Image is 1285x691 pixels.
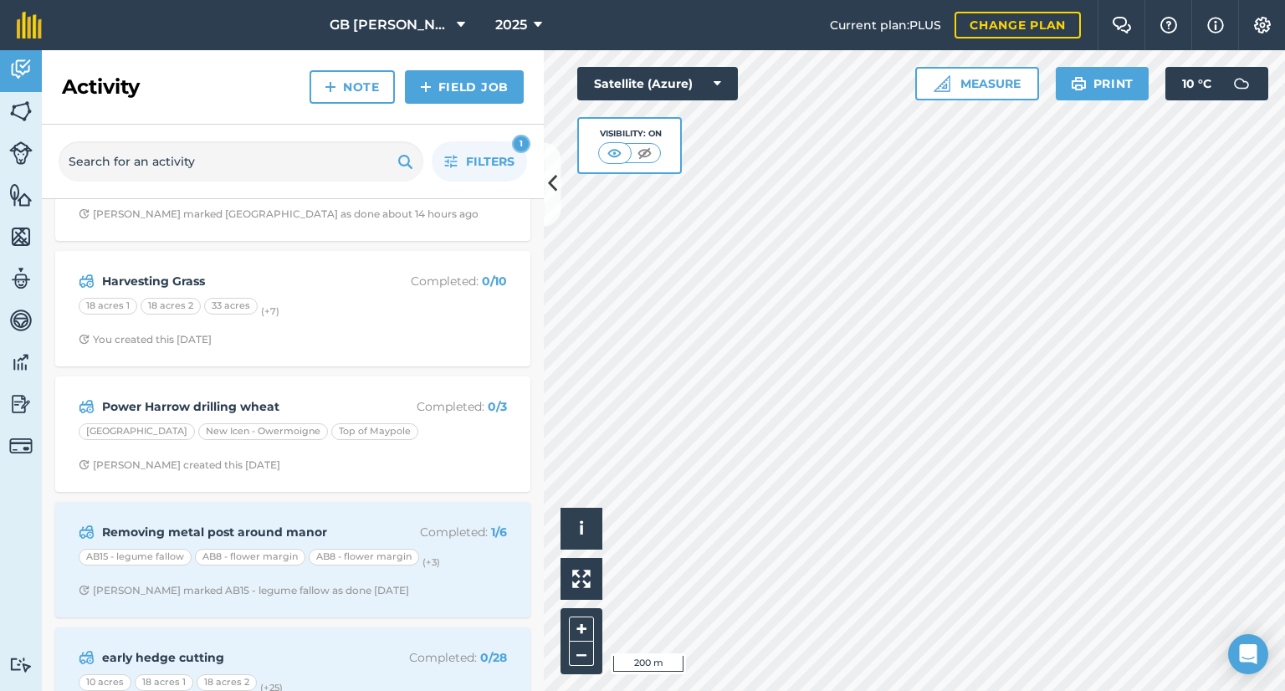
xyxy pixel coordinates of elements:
a: Note [310,70,395,104]
a: Harvesting GrassCompleted: 0/1018 acres 118 acres 233 acres(+7)Clock with arrow pointing clockwis... [65,261,520,356]
small: (+ 7 ) [261,305,279,317]
a: Field Job [405,70,524,104]
strong: Removing metal post around manor [102,523,367,541]
strong: 0 / 3 [488,399,507,414]
div: Open Intercom Messenger [1228,634,1268,674]
img: svg+xml;base64,PD94bWwgdmVyc2lvbj0iMS4wIiBlbmNvZGluZz0idXRmLTgiPz4KPCEtLSBHZW5lcmF0b3I6IEFkb2JlIE... [79,647,95,668]
div: 33 acres [204,298,258,315]
button: Measure [915,67,1039,100]
div: [PERSON_NAME] marked [GEOGRAPHIC_DATA] as done about 14 hours ago [79,207,479,221]
strong: Harvesting Grass [102,272,367,290]
img: A cog icon [1252,17,1272,33]
button: 10 °C [1165,67,1268,100]
img: svg+xml;base64,PHN2ZyB4bWxucz0iaHR0cDovL3d3dy53My5vcmcvMjAwMC9zdmciIHdpZHRoPSIxOSIgaGVpZ2h0PSIyNC... [1071,74,1087,94]
img: Clock with arrow pointing clockwise [79,459,90,470]
button: + [569,617,594,642]
span: Current plan : PLUS [830,16,941,34]
div: 18 acres 2 [197,674,257,691]
img: svg+xml;base64,PD94bWwgdmVyc2lvbj0iMS4wIiBlbmNvZGluZz0idXRmLTgiPz4KPCEtLSBHZW5lcmF0b3I6IEFkb2JlIE... [79,522,95,542]
button: i [561,508,602,550]
img: Two speech bubbles overlapping with the left bubble in the forefront [1112,17,1132,33]
div: 18 acres 2 [141,298,201,315]
img: svg+xml;base64,PD94bWwgdmVyc2lvbj0iMS4wIiBlbmNvZGluZz0idXRmLTgiPz4KPCEtLSBHZW5lcmF0b3I6IEFkb2JlIE... [9,392,33,417]
img: Ruler icon [934,75,950,92]
a: Change plan [955,12,1081,38]
h2: Activity [62,74,140,100]
div: You created this [DATE] [79,333,212,346]
div: 18 acres 1 [79,298,137,315]
img: svg+xml;base64,PHN2ZyB4bWxucz0iaHR0cDovL3d3dy53My5vcmcvMjAwMC9zdmciIHdpZHRoPSIxNCIgaGVpZ2h0PSIyNC... [420,77,432,97]
span: 2025 [495,15,527,35]
input: Search for an activity [59,141,423,182]
img: Clock with arrow pointing clockwise [79,334,90,345]
img: svg+xml;base64,PHN2ZyB4bWxucz0iaHR0cDovL3d3dy53My5vcmcvMjAwMC9zdmciIHdpZHRoPSIxNCIgaGVpZ2h0PSIyNC... [325,77,336,97]
img: svg+xml;base64,PD94bWwgdmVyc2lvbj0iMS4wIiBlbmNvZGluZz0idXRmLTgiPz4KPCEtLSBHZW5lcmF0b3I6IEFkb2JlIE... [9,141,33,165]
img: svg+xml;base64,PHN2ZyB4bWxucz0iaHR0cDovL3d3dy53My5vcmcvMjAwMC9zdmciIHdpZHRoPSI1MCIgaGVpZ2h0PSI0MC... [634,145,655,161]
img: Clock with arrow pointing clockwise [79,585,90,596]
img: svg+xml;base64,PD94bWwgdmVyc2lvbj0iMS4wIiBlbmNvZGluZz0idXRmLTgiPz4KPCEtLSBHZW5lcmF0b3I6IEFkb2JlIE... [79,271,95,291]
div: [PERSON_NAME] marked AB15 - legume fallow as done [DATE] [79,584,409,597]
img: svg+xml;base64,PD94bWwgdmVyc2lvbj0iMS4wIiBlbmNvZGluZz0idXRmLTgiPz4KPCEtLSBHZW5lcmF0b3I6IEFkb2JlIE... [9,57,33,82]
img: svg+xml;base64,PHN2ZyB4bWxucz0iaHR0cDovL3d3dy53My5vcmcvMjAwMC9zdmciIHdpZHRoPSI1NiIgaGVpZ2h0PSI2MC... [9,224,33,249]
div: 1 [512,135,530,153]
span: i [579,518,584,539]
img: svg+xml;base64,PHN2ZyB4bWxucz0iaHR0cDovL3d3dy53My5vcmcvMjAwMC9zdmciIHdpZHRoPSI1NiIgaGVpZ2h0PSI2MC... [9,182,33,207]
img: svg+xml;base64,PHN2ZyB4bWxucz0iaHR0cDovL3d3dy53My5vcmcvMjAwMC9zdmciIHdpZHRoPSIxNyIgaGVpZ2h0PSIxNy... [1207,15,1224,35]
img: svg+xml;base64,PHN2ZyB4bWxucz0iaHR0cDovL3d3dy53My5vcmcvMjAwMC9zdmciIHdpZHRoPSI1NiIgaGVpZ2h0PSI2MC... [9,99,33,124]
div: [PERSON_NAME] created this [DATE] [79,458,280,472]
div: 10 acres [79,674,131,691]
p: Completed : [374,272,507,290]
div: Top of Maypole [331,423,418,440]
strong: early hedge cutting [102,648,367,667]
p: Completed : [374,648,507,667]
div: [GEOGRAPHIC_DATA] [79,423,195,440]
img: svg+xml;base64,PHN2ZyB4bWxucz0iaHR0cDovL3d3dy53My5vcmcvMjAwMC9zdmciIHdpZHRoPSI1MCIgaGVpZ2h0PSI0MC... [604,145,625,161]
div: Visibility: On [598,127,662,141]
small: (+ 3 ) [422,556,440,568]
button: – [569,642,594,666]
div: 18 acres 1 [135,674,193,691]
img: svg+xml;base64,PD94bWwgdmVyc2lvbj0iMS4wIiBlbmNvZGluZz0idXRmLTgiPz4KPCEtLSBHZW5lcmF0b3I6IEFkb2JlIE... [9,434,33,458]
strong: 0 / 28 [480,650,507,665]
button: Satellite (Azure) [577,67,738,100]
button: Filters [432,141,527,182]
img: svg+xml;base64,PD94bWwgdmVyc2lvbj0iMS4wIiBlbmNvZGluZz0idXRmLTgiPz4KPCEtLSBHZW5lcmF0b3I6IEFkb2JlIE... [9,657,33,673]
strong: 0 / 10 [482,274,507,289]
div: New Icen - Owermoigne [198,423,328,440]
span: Filters [466,152,515,171]
div: AB8 - flower margin [195,549,305,566]
strong: Power Harrow drilling wheat [102,397,367,416]
p: Completed : [374,397,507,416]
img: Clock with arrow pointing clockwise [79,208,90,219]
img: svg+xml;base64,PD94bWwgdmVyc2lvbj0iMS4wIiBlbmNvZGluZz0idXRmLTgiPz4KPCEtLSBHZW5lcmF0b3I6IEFkb2JlIE... [9,350,33,375]
a: Power Harrow drilling wheatCompleted: 0/3[GEOGRAPHIC_DATA]New Icen - OwermoigneTop of MaypoleCloc... [65,386,520,482]
div: AB8 - flower margin [309,549,419,566]
img: svg+xml;base64,PHN2ZyB4bWxucz0iaHR0cDovL3d3dy53My5vcmcvMjAwMC9zdmciIHdpZHRoPSIxOSIgaGVpZ2h0PSIyNC... [397,151,413,171]
img: svg+xml;base64,PD94bWwgdmVyc2lvbj0iMS4wIiBlbmNvZGluZz0idXRmLTgiPz4KPCEtLSBHZW5lcmF0b3I6IEFkb2JlIE... [9,266,33,291]
img: svg+xml;base64,PD94bWwgdmVyc2lvbj0iMS4wIiBlbmNvZGluZz0idXRmLTgiPz4KPCEtLSBHZW5lcmF0b3I6IEFkb2JlIE... [1225,67,1258,100]
div: AB15 - legume fallow [79,549,192,566]
a: Removing metal post around manorCompleted: 1/6AB15 - legume fallowAB8 - flower marginAB8 - flower... [65,512,520,607]
img: svg+xml;base64,PD94bWwgdmVyc2lvbj0iMS4wIiBlbmNvZGluZz0idXRmLTgiPz4KPCEtLSBHZW5lcmF0b3I6IEFkb2JlIE... [9,308,33,333]
img: A question mark icon [1159,17,1179,33]
img: svg+xml;base64,PD94bWwgdmVyc2lvbj0iMS4wIiBlbmNvZGluZz0idXRmLTgiPz4KPCEtLSBHZW5lcmF0b3I6IEFkb2JlIE... [79,397,95,417]
button: Print [1056,67,1149,100]
strong: 1 / 6 [491,525,507,540]
img: Four arrows, one pointing top left, one top right, one bottom right and the last bottom left [572,570,591,588]
img: fieldmargin Logo [17,12,42,38]
p: Completed : [374,523,507,541]
span: 10 ° C [1182,67,1211,100]
span: GB [PERSON_NAME] Farms [330,15,450,35]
